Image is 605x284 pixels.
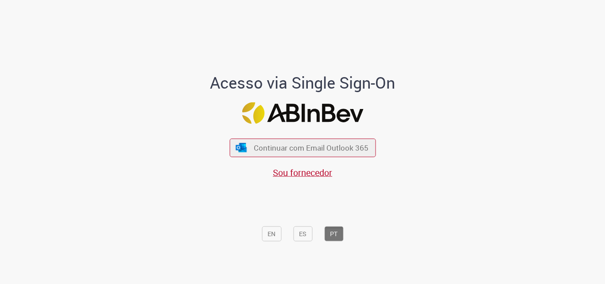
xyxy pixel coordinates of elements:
button: EN [262,226,281,241]
span: Continuar com Email Outlook 365 [254,143,368,153]
img: Logo ABInBev [242,102,363,124]
a: Sou fornecedor [273,166,332,178]
button: ES [293,226,312,241]
button: ícone Azure/Microsoft 360 Continuar com Email Outlook 365 [229,139,376,157]
button: PT [324,226,343,241]
h1: Acesso via Single Sign-On [180,74,426,92]
img: ícone Azure/Microsoft 360 [235,143,248,152]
